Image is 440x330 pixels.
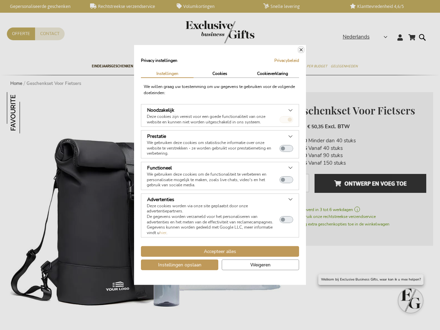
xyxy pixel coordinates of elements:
[147,172,279,188] p: We gebruiken deze cookies om de functionaliteit te verbeteren en personalisatie mogelijk te maken...
[159,230,166,235] a: hier
[141,69,194,78] button: Instellingen
[158,261,201,268] span: Instellingen opslaan
[222,260,299,270] button: Alle cookies weigeren
[147,133,166,140] h3: Prestatie
[147,106,175,114] button: Noodzakelijk
[279,216,293,223] button: Advertenties
[141,260,218,270] button: Instellingen opslaan cookie
[194,69,246,78] button: Cookies
[147,196,174,203] h3: Advertenties
[246,69,299,78] button: Cookieverklaring
[147,132,166,140] button: Prestatie
[288,106,293,114] button: Meer over: Noodzakelijk
[141,57,215,64] h2: Privacy instellingen
[141,84,299,96] div: We willen graag uw toestemming om uw gegevens te gebruiken voor de volgende doeleinden:
[279,145,293,152] button: Prestatie
[299,48,303,52] button: Sluiten
[279,176,293,183] button: Functioneel
[288,164,293,172] button: Meer over: Functioneel
[141,246,299,257] button: Accepteer alle cookies
[147,164,172,172] button: Functioneel
[147,107,174,114] h3: Noodzakelijk
[147,203,279,214] p: Deze cookies worden via onze site geplaatst door onze advertentiepartners.
[147,214,279,235] p: De gegevens worden verzameld voor het personaliseren van advertenties en het meten van de effecti...
[147,196,175,203] button: Advertenties
[250,261,271,268] span: Weigeren
[147,140,279,156] p: We gebruiken deze cookies om statistische informatie over onze website te verstrekken - ze worden...
[134,45,306,285] div: Cookie banner
[204,248,236,255] span: Accepteer alles
[274,58,299,63] a: Privacybeleid. Externe link. Opent in een nieuw tabblad of venster.
[288,196,293,203] button: Meer over: Advertenties
[147,114,279,125] p: Deze cookies zijn vereist voor een goede functionaliteit van onze website en kunnen niet worden u...
[288,132,293,140] button: Meer over: Prestatie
